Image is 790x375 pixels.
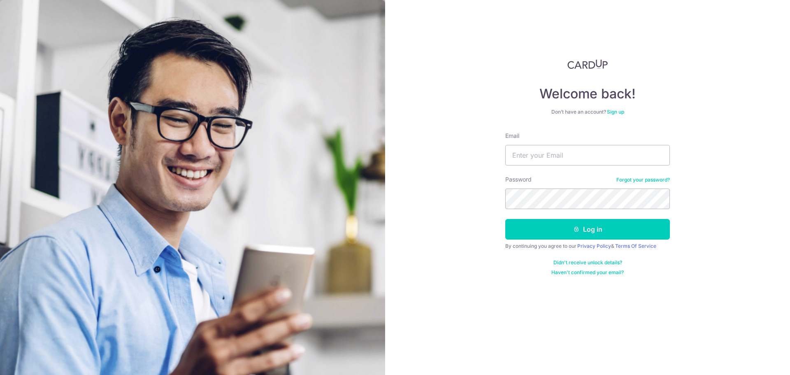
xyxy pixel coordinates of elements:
a: Didn't receive unlock details? [553,259,622,266]
a: Haven't confirmed your email? [551,269,624,276]
a: Terms Of Service [615,243,656,249]
img: CardUp Logo [567,59,608,69]
input: Enter your Email [505,145,670,165]
div: By continuing you agree to our & [505,243,670,249]
h4: Welcome back! [505,86,670,102]
button: Log in [505,219,670,240]
a: Forgot your password? [616,177,670,183]
a: Sign up [607,109,624,115]
label: Email [505,132,519,140]
div: Don’t have an account? [505,109,670,115]
a: Privacy Policy [577,243,611,249]
label: Password [505,175,532,184]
